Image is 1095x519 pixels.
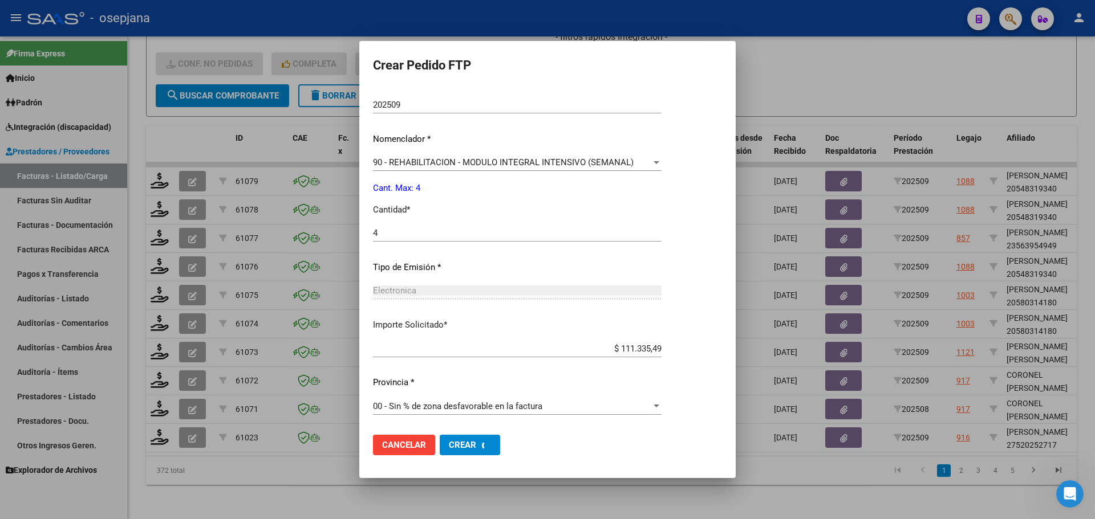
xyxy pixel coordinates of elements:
[373,133,662,146] p: Nomenclador *
[373,203,662,216] p: Cantidad
[373,401,542,411] span: 00 - Sin % de zona desfavorable en la factura
[440,435,500,455] button: Crear
[373,376,662,389] p: Provincia *
[449,440,476,450] span: Crear
[373,285,416,296] span: Electronica
[373,261,662,274] p: Tipo de Emisión *
[373,182,662,195] p: Cant. Max: 4
[373,318,662,332] p: Importe Solicitado
[373,55,722,76] h2: Crear Pedido FTP
[373,435,435,455] button: Cancelar
[1056,480,1084,508] iframe: Intercom live chat
[382,440,426,450] span: Cancelar
[373,157,634,167] span: 90 - REHABILITACION - MODULO INTEGRAL INTENSIVO (SEMANAL)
